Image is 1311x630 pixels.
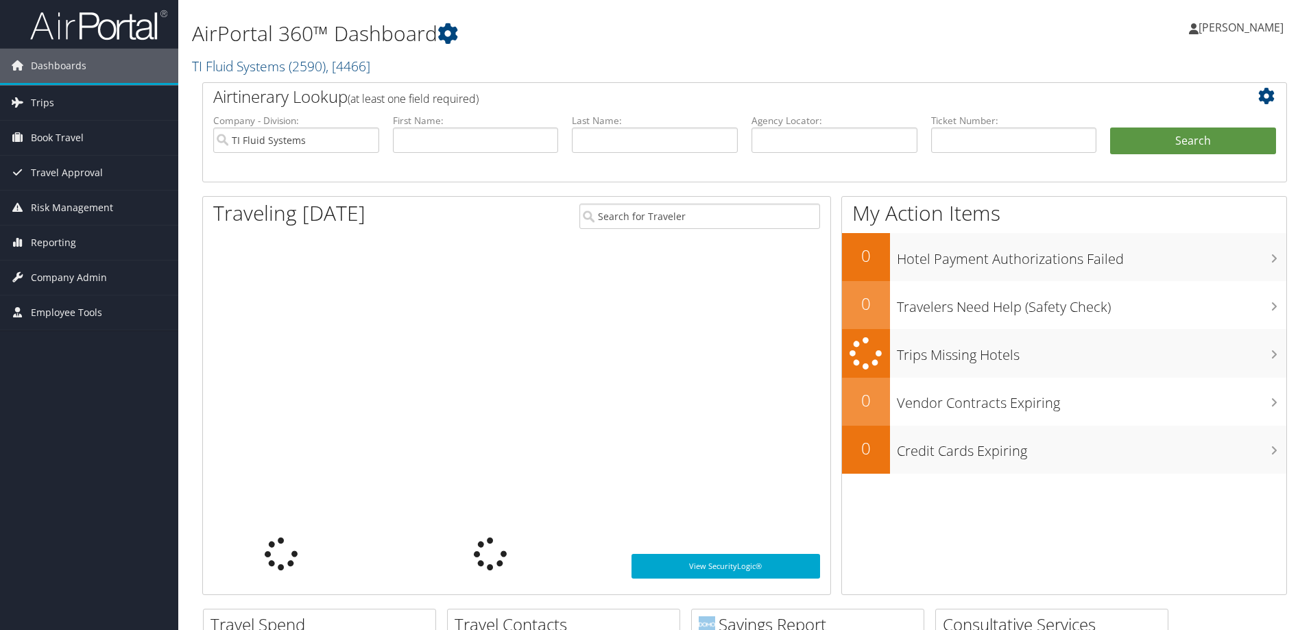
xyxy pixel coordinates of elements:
span: , [ 4466 ] [326,57,370,75]
a: 0Travelers Need Help (Safety Check) [842,281,1286,329]
h1: Traveling [DATE] [213,199,365,228]
a: Trips Missing Hotels [842,329,1286,378]
span: (at least one field required) [348,91,479,106]
h3: Credit Cards Expiring [897,435,1286,461]
a: 0Credit Cards Expiring [842,426,1286,474]
label: First Name: [393,114,559,128]
label: Agency Locator: [751,114,917,128]
a: [PERSON_NAME] [1189,7,1297,48]
h3: Travelers Need Help (Safety Check) [897,291,1286,317]
a: View SecurityLogic® [632,554,820,579]
label: Company - Division: [213,114,379,128]
label: Ticket Number: [931,114,1097,128]
span: Company Admin [31,261,107,295]
h2: 0 [842,292,890,315]
span: Employee Tools [31,295,102,330]
a: 0Hotel Payment Authorizations Failed [842,233,1286,281]
span: ( 2590 ) [289,57,326,75]
span: Dashboards [31,49,86,83]
a: TI Fluid Systems [192,57,370,75]
img: airportal-logo.png [30,9,167,41]
h3: Trips Missing Hotels [897,339,1286,365]
h2: 0 [842,437,890,460]
span: Reporting [31,226,76,260]
span: [PERSON_NAME] [1199,20,1284,35]
span: Trips [31,86,54,120]
a: 0Vendor Contracts Expiring [842,378,1286,426]
span: Risk Management [31,191,113,225]
h2: 0 [842,244,890,267]
h1: AirPortal 360™ Dashboard [192,19,929,48]
h2: Airtinerary Lookup [213,85,1186,108]
h1: My Action Items [842,199,1286,228]
label: Last Name: [572,114,738,128]
span: Book Travel [31,121,84,155]
input: Search for Traveler [579,204,820,229]
span: Travel Approval [31,156,103,190]
h3: Vendor Contracts Expiring [897,387,1286,413]
h3: Hotel Payment Authorizations Failed [897,243,1286,269]
button: Search [1110,128,1276,155]
h2: 0 [842,389,890,412]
